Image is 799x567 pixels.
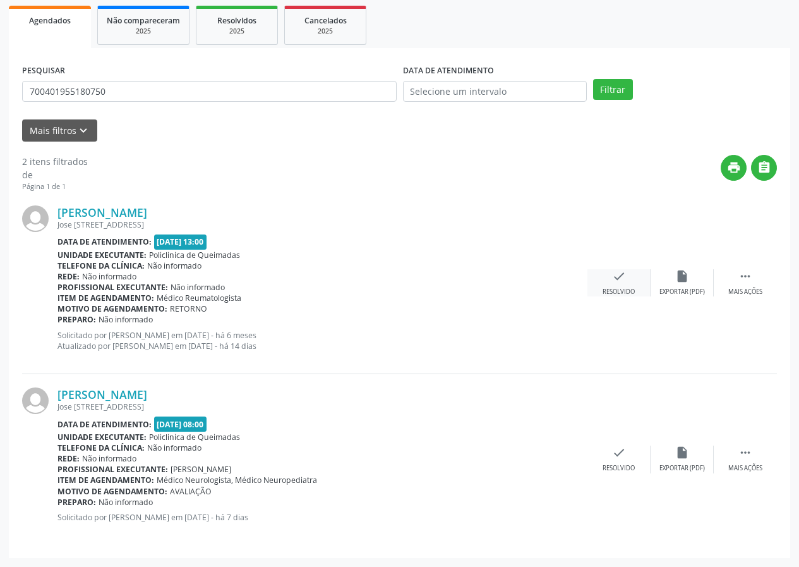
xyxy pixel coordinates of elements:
[22,81,397,102] input: Nome, CNS
[22,168,88,181] div: de
[171,282,225,293] span: Não informado
[57,486,167,497] b: Motivo de agendamento:
[57,419,152,430] b: Data de atendimento:
[157,293,241,303] span: Médico Reumatologista
[304,15,347,26] span: Cancelados
[147,442,201,453] span: Não informado
[149,250,240,260] span: Policlinica de Queimadas
[612,446,626,460] i: check
[659,288,705,296] div: Exportar (PDF)
[22,155,88,168] div: 2 itens filtrados
[603,464,635,473] div: Resolvido
[57,314,96,325] b: Preparo:
[593,79,633,101] button: Filtrar
[57,475,154,485] b: Item de agendamento:
[29,15,71,26] span: Agendados
[99,314,153,325] span: Não informado
[22,181,88,192] div: Página 1 de 1
[157,475,317,485] span: Médico Neurologista, Médico Neuropediatra
[22,119,97,142] button: Mais filtroskeyboard_arrow_down
[57,260,145,271] b: Telefone da clínica:
[107,27,180,36] div: 2025
[675,446,689,460] i: insert_drive_file
[57,442,145,453] b: Telefone da clínica:
[294,27,357,36] div: 2025
[721,155,747,181] button: print
[57,497,96,508] b: Preparo:
[22,205,49,232] img: img
[659,464,705,473] div: Exportar (PDF)
[57,250,147,260] b: Unidade executante:
[22,61,65,81] label: PESQUISAR
[738,446,752,460] i: 
[675,269,689,283] i: insert_drive_file
[147,260,201,271] span: Não informado
[99,497,153,508] span: Não informado
[76,124,90,138] i: keyboard_arrow_down
[727,161,741,174] i: print
[171,464,231,475] span: [PERSON_NAME]
[57,387,147,401] a: [PERSON_NAME]
[149,432,240,442] span: Policlinica de Queimadas
[57,401,587,412] div: Jose [STREET_ADDRESS]
[170,303,207,314] span: RETORNO
[738,269,752,283] i: 
[107,15,180,26] span: Não compareceram
[57,271,80,282] b: Rede:
[57,205,147,219] a: [PERSON_NAME]
[57,303,167,314] b: Motivo de agendamento:
[57,219,587,230] div: Jose [STREET_ADDRESS]
[205,27,268,36] div: 2025
[57,464,168,475] b: Profissional executante:
[57,293,154,303] b: Item de agendamento:
[728,288,762,296] div: Mais ações
[403,81,587,102] input: Selecione um intervalo
[82,271,136,282] span: Não informado
[403,61,494,81] label: DATA DE ATENDIMENTO
[57,330,587,351] p: Solicitado por [PERSON_NAME] em [DATE] - há 6 meses Atualizado por [PERSON_NAME] em [DATE] - há 1...
[751,155,777,181] button: 
[728,464,762,473] div: Mais ações
[22,387,49,414] img: img
[57,453,80,464] b: Rede:
[57,236,152,247] b: Data de atendimento:
[57,432,147,442] b: Unidade executante:
[612,269,626,283] i: check
[57,282,168,293] b: Profissional executante:
[217,15,256,26] span: Resolvidos
[154,235,207,249] span: [DATE] 13:00
[170,486,212,497] span: AVALIAÇÃO
[82,453,136,464] span: Não informado
[57,512,587,523] p: Solicitado por [PERSON_NAME] em [DATE] - há 7 dias
[154,417,207,431] span: [DATE] 08:00
[603,288,635,296] div: Resolvido
[757,161,771,174] i: 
